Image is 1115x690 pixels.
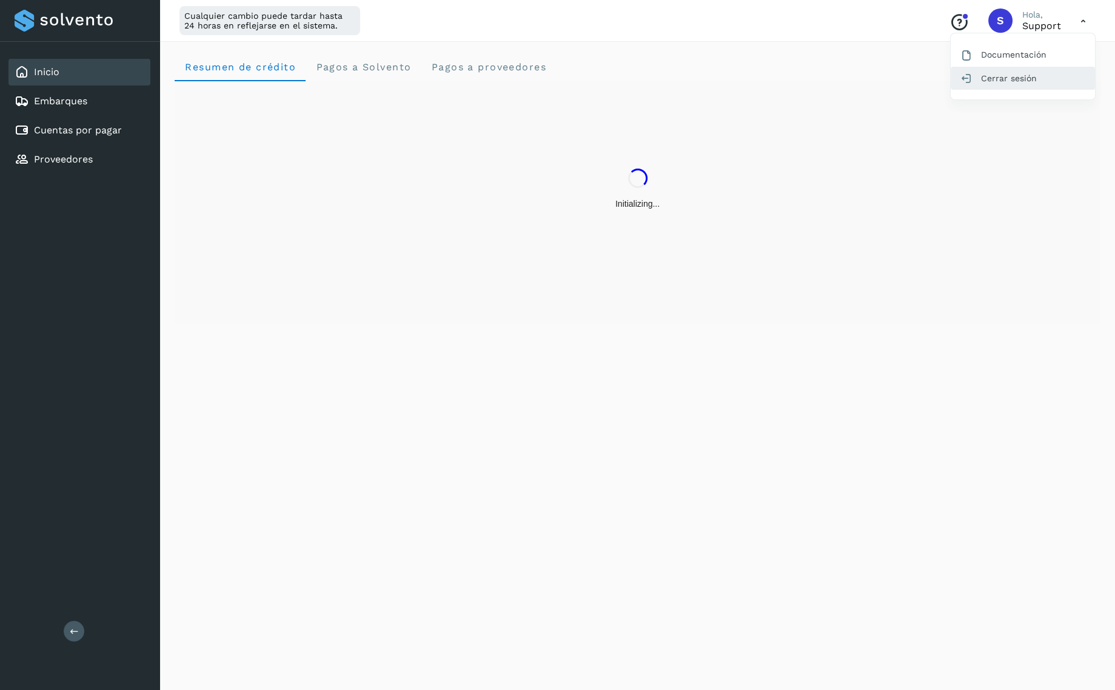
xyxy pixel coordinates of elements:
div: Embarques [8,88,150,115]
div: Documentación [951,43,1095,66]
div: Inicio [8,59,150,85]
div: Cerrar sesión [951,67,1095,90]
div: Cuentas por pagar [8,117,150,144]
a: Inicio [34,66,59,78]
div: Proveedores [8,146,150,173]
a: Cuentas por pagar [34,124,122,136]
a: Embarques [34,95,87,107]
a: Proveedores [34,153,93,165]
